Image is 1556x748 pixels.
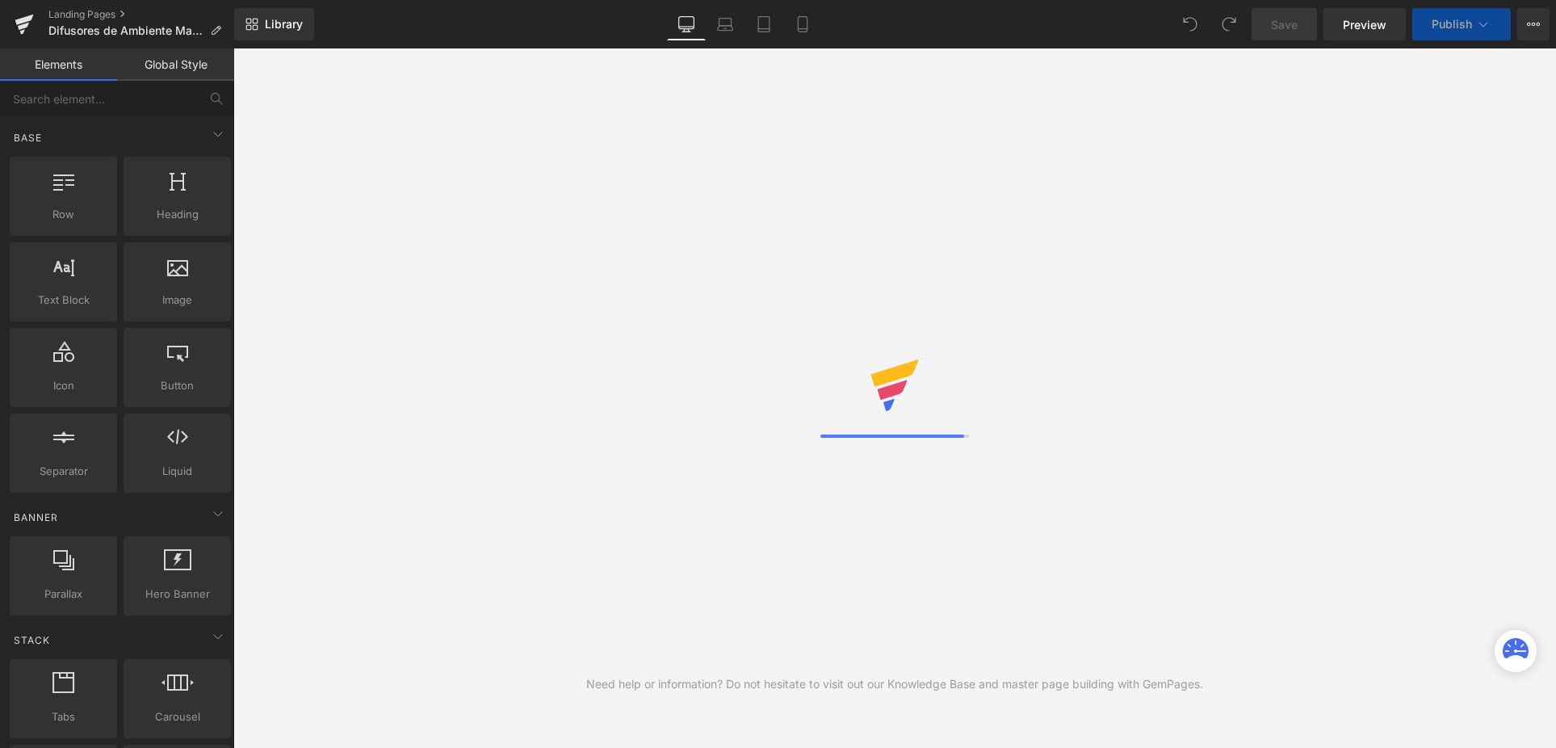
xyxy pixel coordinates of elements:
span: Difusores de Ambiente Manual - [PERSON_NAME] [48,24,203,37]
span: Publish [1432,18,1472,31]
a: Laptop [706,8,744,40]
span: Liquid [128,463,226,480]
a: Preview [1323,8,1406,40]
a: Landing Pages [48,8,234,21]
span: Button [128,377,226,394]
span: Preview [1343,16,1386,33]
span: Icon [15,377,112,394]
a: Mobile [783,8,822,40]
button: Undo [1174,8,1206,40]
span: Text Block [15,292,112,309]
button: Redo [1213,8,1245,40]
span: Library [265,17,303,32]
button: Publish [1412,8,1511,40]
span: Row [15,206,112,223]
span: Tabs [15,708,112,725]
span: Carousel [128,708,226,725]
span: Hero Banner [128,586,226,603]
span: Stack [12,632,52,648]
a: Global Style [117,48,234,81]
button: More [1517,8,1550,40]
div: Need help or information? Do not hesitate to visit out our Knowledge Base and master page buildin... [586,675,1203,693]
span: Base [12,130,44,145]
span: Heading [128,206,226,223]
span: Image [128,292,226,309]
span: Save [1271,16,1298,33]
span: Parallax [15,586,112,603]
a: Tablet [744,8,783,40]
a: Desktop [667,8,706,40]
span: Separator [15,463,112,480]
a: New Library [234,8,314,40]
span: Banner [12,510,60,525]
